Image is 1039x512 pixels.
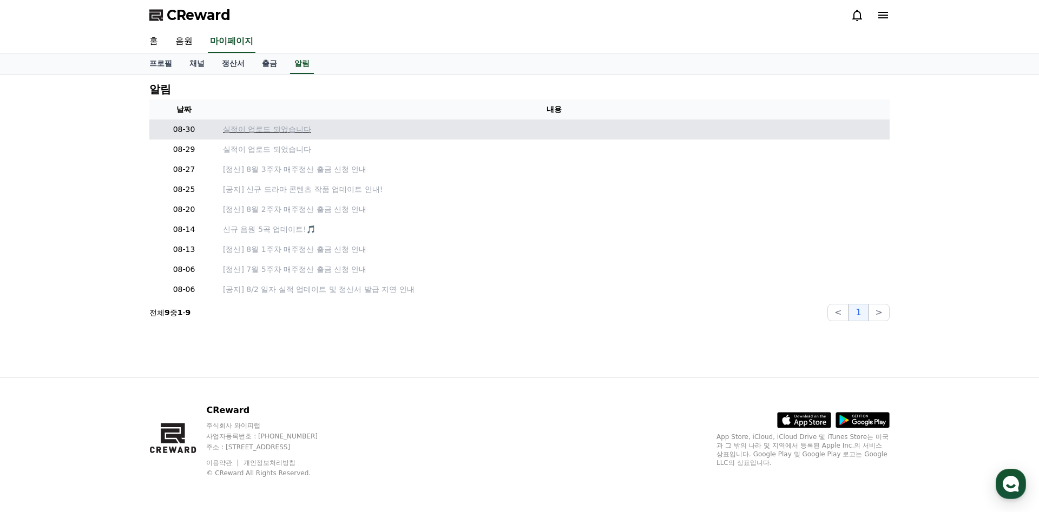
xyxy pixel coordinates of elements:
h4: 알림 [149,83,171,95]
a: [정산] 8월 1주차 매주정산 출금 신청 안내 [223,244,885,255]
p: 08-14 [154,224,214,235]
a: 실적이 업로드 되었습니다 [223,124,885,135]
button: 1 [849,304,868,321]
a: [정산] 8월 2주차 매주정산 출금 신청 안내 [223,204,885,215]
a: 프로필 [141,54,181,74]
p: 08-30 [154,124,214,135]
button: > [869,304,890,321]
a: 실적이 업로드 되었습니다 [223,144,885,155]
p: 사업자등록번호 : [PHONE_NUMBER] [206,432,338,441]
th: 내용 [219,99,890,119]
a: 홈 [141,30,167,53]
p: 08-29 [154,144,214,155]
a: CReward [149,6,231,24]
a: 개인정보처리방침 [244,459,295,467]
p: 주식회사 와이피랩 [206,421,338,430]
a: 홈 [3,343,71,370]
span: 설정 [167,359,180,368]
a: 대화 [71,343,140,370]
a: [공지] 8/2 일자 실적 업데이트 및 정산서 발급 지연 안내 [223,284,885,295]
strong: 9 [186,308,191,317]
strong: 1 [177,308,183,317]
a: [정산] 8월 3주차 매주정산 출금 신청 안내 [223,164,885,175]
a: 알림 [290,54,314,74]
th: 날짜 [149,99,219,119]
button: < [827,304,849,321]
a: 음원 [167,30,201,53]
p: 08-27 [154,164,214,175]
a: 정산서 [213,54,253,74]
p: 08-06 [154,284,214,295]
span: CReward [167,6,231,24]
p: 08-13 [154,244,214,255]
a: 마이페이지 [208,30,255,53]
p: CReward [206,404,338,417]
span: 대화 [99,360,112,368]
strong: 9 [165,308,170,317]
p: 08-25 [154,184,214,195]
p: 주소 : [STREET_ADDRESS] [206,443,338,451]
a: 출금 [253,54,286,74]
a: 설정 [140,343,208,370]
p: 08-06 [154,264,214,275]
span: 홈 [34,359,41,368]
p: © CReward All Rights Reserved. [206,469,338,477]
a: [공지] 신규 드라마 콘텐츠 작품 업데이트 안내! [223,184,885,195]
a: 이용약관 [206,459,240,467]
p: 전체 중 - [149,307,190,318]
a: 신규 음원 5곡 업데이트!🎵 [223,224,885,235]
p: App Store, iCloud, iCloud Drive 및 iTunes Store는 미국과 그 밖의 나라 및 지역에서 등록된 Apple Inc.의 서비스 상표입니다. Goo... [716,433,890,467]
p: 08-20 [154,204,214,215]
a: [정산] 7월 5주차 매주정산 출금 신청 안내 [223,264,885,275]
a: 채널 [181,54,213,74]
